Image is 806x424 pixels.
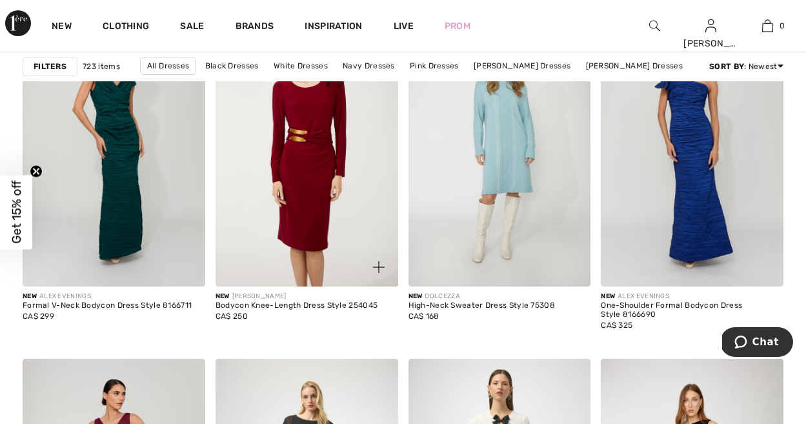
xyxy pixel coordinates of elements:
a: White Dresses [267,57,334,74]
img: Bodycon Knee-Length Dress Style 254045. Cabernet [216,13,398,287]
a: Sign In [705,19,716,32]
img: My Info [705,18,716,34]
span: 0 [780,20,785,32]
img: 1ère Avenue [5,10,31,36]
span: CA$ 250 [216,312,248,321]
a: Live [394,19,414,33]
span: CA$ 168 [408,312,439,321]
iframe: Opens a widget where you can chat to one of our agents [722,327,793,359]
img: High-Neck Sweater Dress Style 75308. Seafoam [408,13,591,287]
a: Short Dresses [415,75,481,92]
span: CA$ 299 [23,312,54,321]
div: : Newest [709,61,783,72]
img: One-Shoulder Formal Bodycon Dress Style 8166690. Royal [601,13,783,287]
a: Prom [445,19,470,33]
a: Brands [236,21,274,34]
div: [PERSON_NAME] [683,37,738,50]
div: [PERSON_NAME] [216,292,378,301]
span: Get 15% off [9,181,24,244]
a: New [52,21,72,34]
span: New [408,292,423,300]
div: ALEX EVENINGS [601,292,783,301]
img: Formal V-Neck Bodycon Dress Style 8166711. Emerald green [23,13,205,287]
a: 0 [740,18,795,34]
strong: Filters [34,61,66,72]
span: Inspiration [305,21,362,34]
a: [PERSON_NAME] Dresses [579,57,689,74]
span: New [23,292,37,300]
a: Long Dresses [348,75,413,92]
strong: Sort By [709,62,744,71]
a: Sale [180,21,204,34]
span: 723 items [83,61,120,72]
a: Navy Dresses [336,57,401,74]
div: ALEX EVENINGS [23,292,192,301]
div: DOLCEZZA [408,292,556,301]
span: CA$ 325 [601,321,632,330]
img: plus_v2.svg [373,261,385,273]
img: search the website [649,18,660,34]
div: Bodycon Knee-Length Dress Style 254045 [216,301,378,310]
a: Black Dresses [199,57,265,74]
span: New [601,292,615,300]
button: Close teaser [30,165,43,177]
div: Formal V-Neck Bodycon Dress Style 8166711 [23,301,192,310]
div: High-Neck Sweater Dress Style 75308 [408,301,556,310]
div: One-Shoulder Formal Bodycon Dress Style 8166690 [601,301,783,319]
a: All Dresses [140,57,196,75]
a: [PERSON_NAME] Dresses [467,57,577,74]
span: New [216,292,230,300]
a: Pink Dresses [403,57,465,74]
a: Clothing [103,21,149,34]
img: My Bag [762,18,773,34]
